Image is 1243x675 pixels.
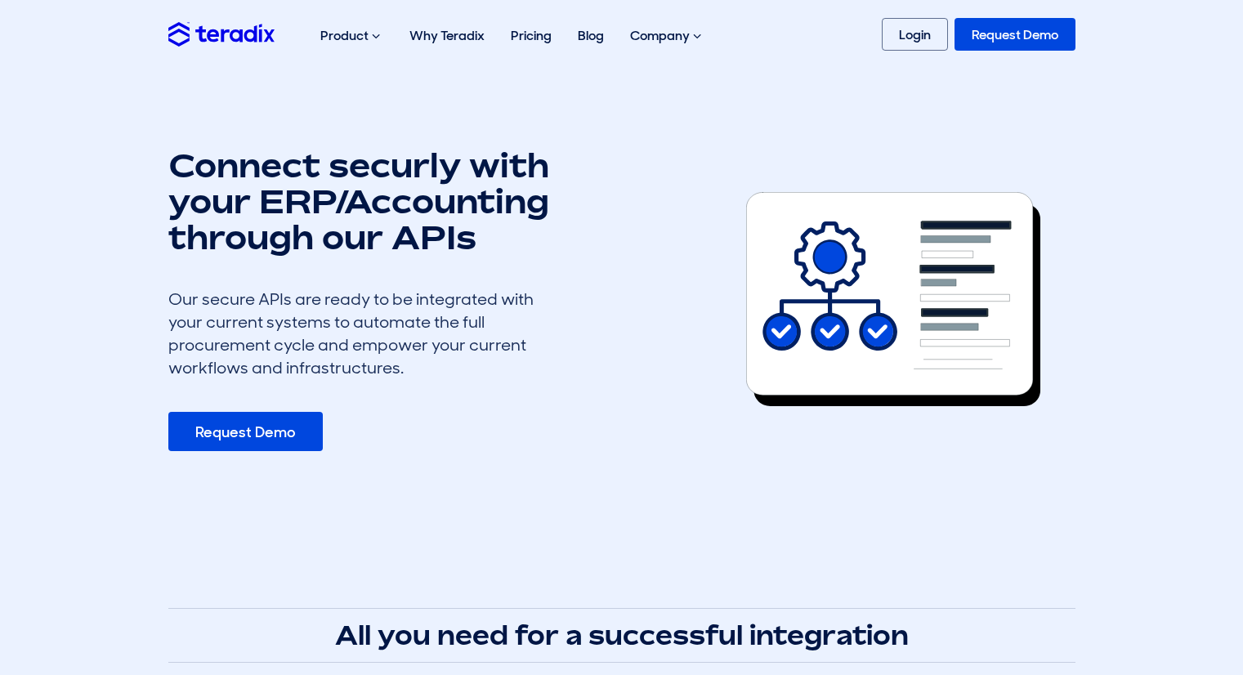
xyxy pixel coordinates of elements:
[565,10,617,61] a: Blog
[335,619,909,650] strong: All you need for a successful integration
[617,10,718,62] div: Company
[168,288,561,379] div: Our secure APIs are ready to be integrated with your current systems to automate the full procure...
[307,10,396,62] div: Product
[882,18,948,51] a: Login
[746,192,1040,406] img: Integration
[396,10,498,61] a: Why Teradix
[168,412,323,451] a: Request Demo
[955,18,1075,51] a: Request Demo
[498,10,565,61] a: Pricing
[168,147,561,255] h1: Connect securly with your ERP/Accounting through our APIs
[168,22,275,46] img: Teradix logo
